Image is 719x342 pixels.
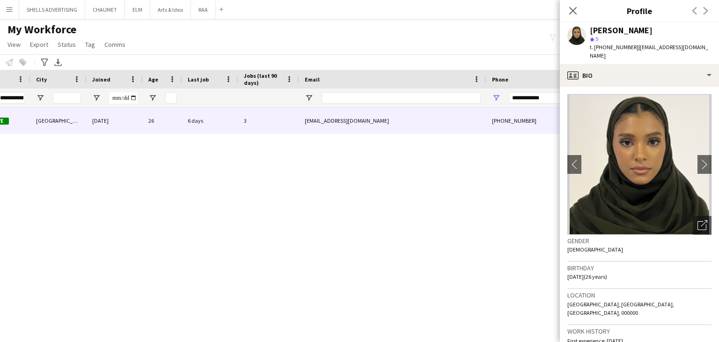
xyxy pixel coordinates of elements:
h3: Profile [560,5,719,17]
input: Joined Filter Input [109,92,137,104]
span: Last job [188,76,209,83]
div: 3 [238,108,299,134]
h3: Work history [567,327,712,335]
span: [GEOGRAPHIC_DATA], [GEOGRAPHIC_DATA], [GEOGRAPHIC_DATA], 000000 [567,301,674,316]
span: View [7,40,21,49]
span: City [36,76,47,83]
div: 6 days [182,108,238,134]
span: Phone [492,76,508,83]
input: City Filter Input [53,92,81,104]
span: Export [30,40,48,49]
button: Open Filter Menu [36,94,44,102]
button: SHELLS ADVERTISING [19,0,85,19]
a: View [4,38,24,51]
input: Age Filter Input [165,92,176,104]
button: Open Filter Menu [92,94,101,102]
span: Status [58,40,76,49]
span: | [EMAIL_ADDRESS][DOMAIN_NAME] [590,44,708,59]
a: Status [54,38,80,51]
img: Crew avatar or photo [567,94,712,235]
button: Open Filter Menu [148,94,157,102]
span: Joined [92,76,110,83]
span: [DEMOGRAPHIC_DATA] [567,246,623,253]
h3: Birthday [567,264,712,272]
app-action-btn: Advanced filters [39,57,50,68]
h3: Location [567,291,712,299]
a: Export [26,38,52,51]
span: Tag [85,40,95,49]
div: Bio [560,64,719,87]
div: 26 [143,108,182,134]
span: Email [305,76,320,83]
h3: Gender [567,237,712,245]
span: Jobs (last 90 days) [244,72,282,86]
span: Age [148,76,158,83]
div: [DATE] [87,108,143,134]
span: My Workforce [7,22,76,37]
button: CHAUMET [85,0,125,19]
button: Open Filter Menu [492,94,500,102]
div: Open photos pop-in [693,216,712,235]
span: [DATE] (26 years) [567,273,607,280]
div: [PHONE_NUMBER] [486,108,606,134]
app-action-btn: Export XLSX [52,57,64,68]
div: [EMAIL_ADDRESS][DOMAIN_NAME] [299,108,486,134]
input: Email Filter Input [322,92,481,104]
span: t. [PHONE_NUMBER] [590,44,638,51]
button: Open Filter Menu [305,94,313,102]
div: [PERSON_NAME] [590,26,653,35]
button: Arts & Idea [150,0,191,19]
span: Comms [104,40,125,49]
a: Comms [101,38,129,51]
button: ELM [125,0,150,19]
button: RAA [191,0,216,19]
div: [GEOGRAPHIC_DATA] [30,108,87,134]
a: Tag [81,38,99,51]
span: 5 [595,35,598,42]
input: Phone Filter Input [509,92,601,104]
